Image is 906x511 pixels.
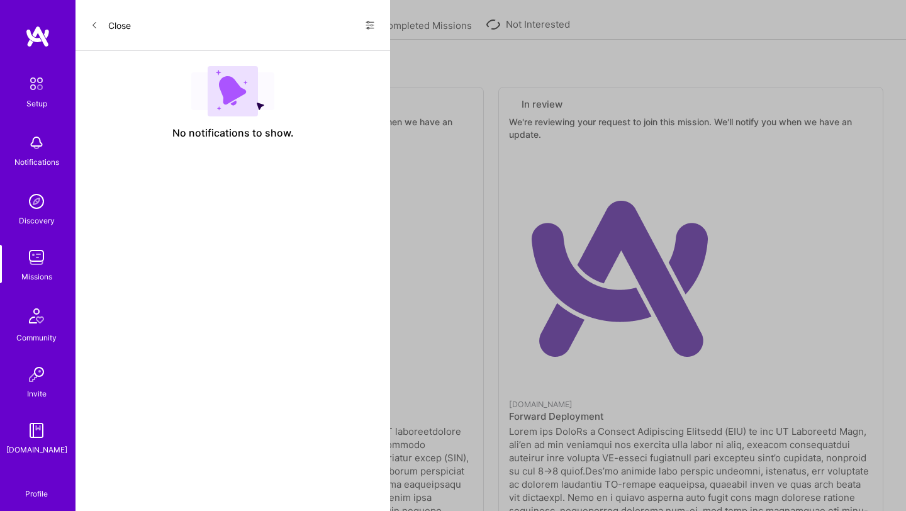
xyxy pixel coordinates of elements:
div: Notifications [14,155,59,169]
img: Invite [24,362,49,387]
div: Discovery [19,214,55,227]
img: empty [191,66,274,116]
img: setup [23,70,50,97]
span: No notifications to show. [172,126,294,140]
div: Setup [26,97,47,110]
div: Community [16,331,57,344]
img: logo [25,25,50,48]
div: Profile [25,487,48,499]
button: Close [91,15,131,35]
img: guide book [24,418,49,443]
div: Invite [27,387,47,400]
a: Profile [21,474,52,499]
img: discovery [24,189,49,214]
div: Missions [21,270,52,283]
img: bell [24,130,49,155]
div: [DOMAIN_NAME] [6,443,67,456]
img: Community [21,301,52,331]
img: teamwork [24,245,49,270]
